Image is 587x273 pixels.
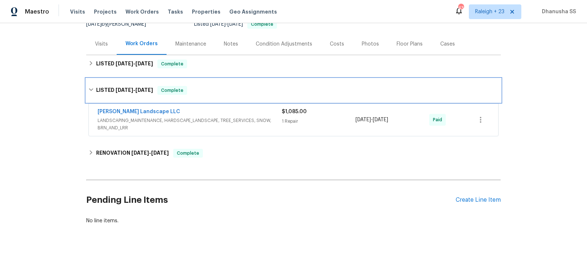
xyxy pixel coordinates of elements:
[440,40,455,48] div: Cases
[98,117,282,132] span: LANDSCAPING_MAINTENANCE, HARDSCAPE_LANDSCAPE, TREE_SERVICES, SNOW, BRN_AND_LRR
[96,149,169,158] h6: RENOVATION
[116,87,133,93] span: [DATE]
[98,109,180,114] a: [PERSON_NAME] Landscape LLC
[116,61,133,66] span: [DATE]
[175,40,206,48] div: Maintenance
[330,40,344,48] div: Costs
[70,8,85,15] span: Visits
[168,9,183,14] span: Tasks
[158,60,186,68] span: Complete
[362,40,379,48] div: Photos
[194,22,277,27] span: Listed
[433,116,445,123] span: Paid
[96,86,153,95] h6: LISTED
[192,8,220,15] span: Properties
[86,217,501,224] div: No line items.
[135,87,153,93] span: [DATE]
[158,87,186,94] span: Complete
[151,150,169,155] span: [DATE]
[131,150,149,155] span: [DATE]
[131,150,169,155] span: -
[86,183,456,217] h2: Pending Line Items
[94,8,117,15] span: Projects
[95,40,108,48] div: Visits
[125,40,158,47] div: Work Orders
[456,197,501,204] div: Create Line Item
[227,22,243,27] span: [DATE]
[248,22,276,26] span: Complete
[125,8,159,15] span: Work Orders
[356,117,371,122] span: [DATE]
[86,79,501,102] div: LISTED [DATE]-[DATE]Complete
[86,55,501,73] div: LISTED [DATE]-[DATE]Complete
[96,60,153,68] h6: LISTED
[373,117,388,122] span: [DATE]
[229,8,277,15] span: Geo Assignments
[475,8,504,15] span: Raleigh + 23
[282,118,356,125] div: 1 Repair
[174,150,202,157] span: Complete
[458,4,463,12] div: 436
[86,144,501,162] div: RENOVATION [DATE]-[DATE]Complete
[224,40,238,48] div: Notes
[397,40,423,48] div: Floor Plans
[135,61,153,66] span: [DATE]
[86,22,102,27] span: [DATE]
[539,8,576,15] span: Dhanusha SS
[116,61,153,66] span: -
[282,109,307,114] span: $1,085.00
[356,116,388,123] span: -
[86,20,155,29] div: by [PERSON_NAME]
[210,22,243,27] span: -
[256,40,312,48] div: Condition Adjustments
[25,8,49,15] span: Maestro
[116,87,153,93] span: -
[210,22,226,27] span: [DATE]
